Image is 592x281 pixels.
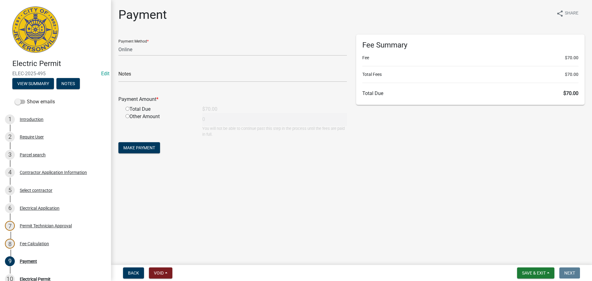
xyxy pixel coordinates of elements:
wm-modal-confirm: Edit Application Number [101,71,109,76]
span: Save & Exit [522,271,546,275]
span: $70.00 [565,71,578,78]
h4: Electric Permit [12,59,106,68]
button: Next [559,267,580,279]
span: Back [128,271,139,275]
span: $70.00 [565,55,578,61]
span: Next [564,271,575,275]
button: View Summary [12,78,54,89]
div: Select contractor [20,188,52,192]
button: Save & Exit [517,267,554,279]
wm-modal-confirm: Summary [12,81,54,86]
div: Require User [20,135,44,139]
div: Permit Technician Approval [20,224,72,228]
button: Back [123,267,144,279]
div: Other Amount [121,113,198,137]
div: 4 [5,167,15,177]
li: Total Fees [362,71,578,78]
div: Contractor Application Information [20,170,87,175]
h6: Fee Summary [362,41,578,50]
div: Parcel search [20,153,46,157]
div: 9 [5,256,15,266]
div: 3 [5,150,15,160]
div: Fee Calculation [20,242,49,246]
i: share [556,10,564,17]
div: Payment Amount [114,96,351,103]
div: 5 [5,185,15,195]
span: Void [154,271,164,275]
div: Payment [20,259,37,263]
span: Make Payment [123,145,155,150]
div: Electrical Application [20,206,60,210]
div: 1 [5,114,15,124]
div: 7 [5,221,15,231]
div: Total Due [121,105,198,113]
img: City of Jeffersonville, Indiana [12,6,59,53]
div: 6 [5,203,15,213]
span: ELEC-2025-495 [12,71,99,76]
h1: Payment [118,7,167,22]
h6: Total Due [362,90,578,96]
wm-modal-confirm: Notes [56,81,80,86]
button: Void [149,267,172,279]
button: shareShare [551,7,583,19]
div: 2 [5,132,15,142]
a: Edit [101,71,109,76]
div: 8 [5,239,15,249]
li: Fee [362,55,578,61]
span: Share [565,10,578,17]
label: Show emails [15,98,55,105]
div: Introduction [20,117,43,122]
button: Make Payment [118,142,160,153]
span: $70.00 [563,90,578,96]
button: Notes [56,78,80,89]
